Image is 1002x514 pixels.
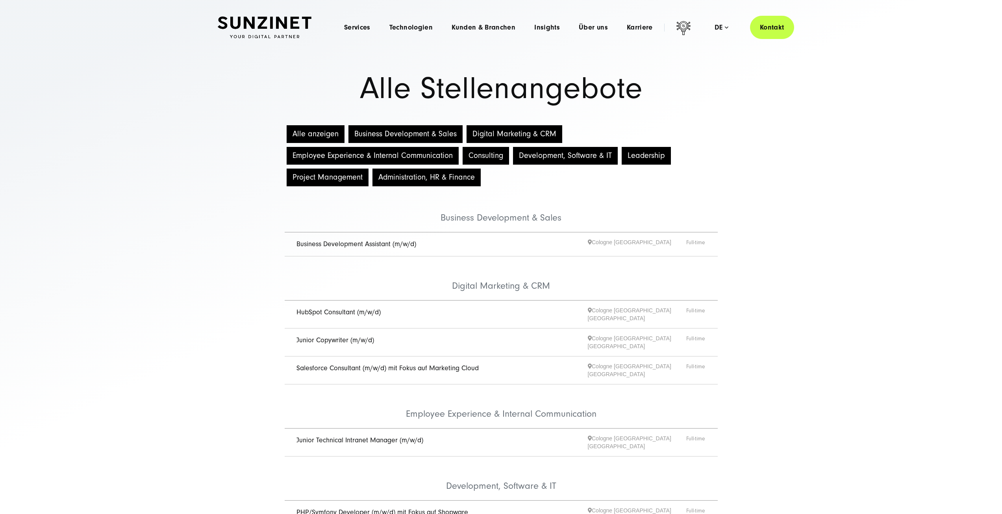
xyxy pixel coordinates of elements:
span: Full-time [686,306,706,322]
span: Full-time [686,238,706,251]
a: Services [344,24,370,32]
a: Junior Technical Intranet Manager (m/w/d) [296,436,423,444]
li: Business Development & Sales [285,188,718,232]
span: Cologne [GEOGRAPHIC_DATA] [GEOGRAPHIC_DATA] [588,434,686,450]
span: Cologne [GEOGRAPHIC_DATA] [588,238,686,251]
li: Development, Software & IT [285,456,718,501]
a: Insights [534,24,560,32]
button: Administration, HR & Finance [372,169,481,186]
a: Business Development Assistant (m/w/d) [296,240,416,248]
a: Junior Copywriter (m/w/d) [296,336,374,344]
button: Consulting [463,147,509,165]
a: Kontakt [750,16,794,39]
span: Full-time [686,362,706,378]
span: Full-time [686,334,706,350]
a: Kunden & Branchen [452,24,515,32]
a: HubSpot Consultant (m/w/d) [296,308,381,316]
span: Cologne [GEOGRAPHIC_DATA] [GEOGRAPHIC_DATA] [588,334,686,350]
a: Salesforce Consultant (m/w/d) mit Fokus auf Marketing Cloud [296,364,479,372]
a: Karriere [627,24,653,32]
span: Cologne [GEOGRAPHIC_DATA] [GEOGRAPHIC_DATA] [588,306,686,322]
a: Über uns [579,24,608,32]
button: Digital Marketing & CRM [467,125,562,143]
button: Alle anzeigen [287,125,344,143]
div: de [715,24,728,32]
button: Project Management [287,169,369,186]
h1: Alle Stellenangebote [218,74,785,104]
img: SUNZINET Full Service Digital Agentur [218,17,311,39]
span: Full-time [686,434,706,450]
li: Employee Experience & Internal Communication [285,384,718,429]
button: Business Development & Sales [348,125,463,143]
span: Cologne [GEOGRAPHIC_DATA] [GEOGRAPHIC_DATA] [588,362,686,378]
button: Employee Experience & Internal Communication [287,147,459,165]
li: Digital Marketing & CRM [285,256,718,301]
a: Technologien [389,24,433,32]
button: Leadership [622,147,671,165]
button: Development, Software & IT [513,147,618,165]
